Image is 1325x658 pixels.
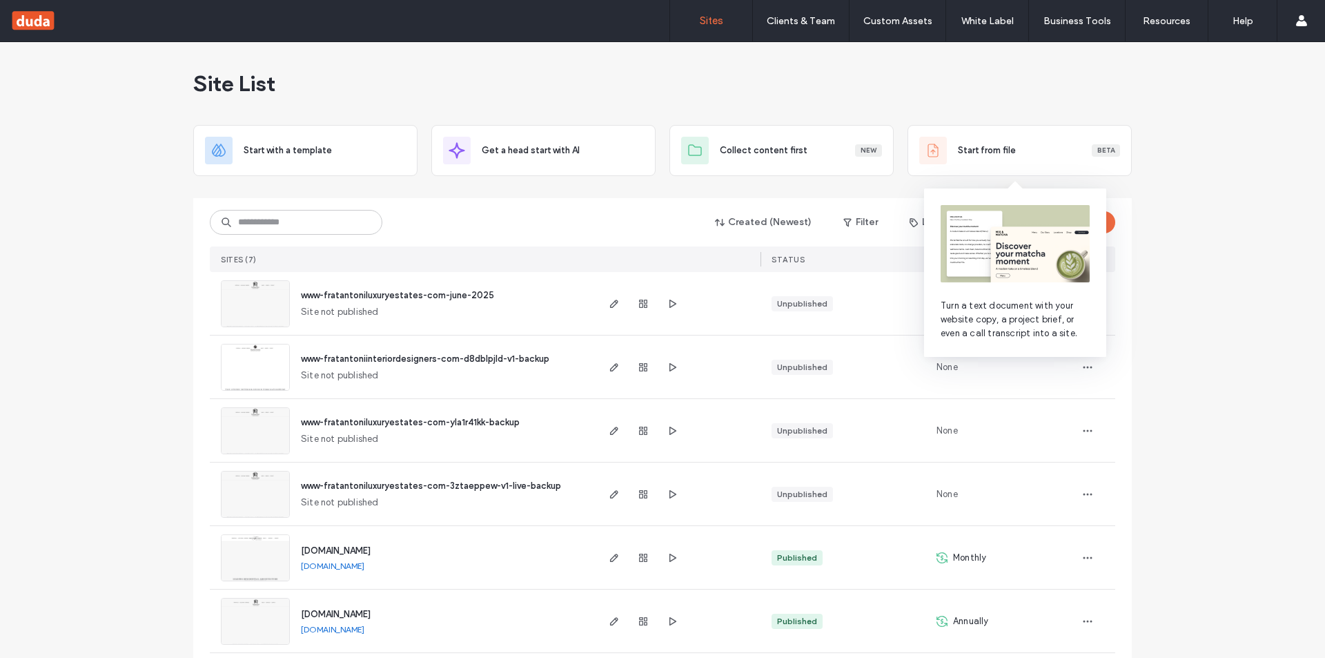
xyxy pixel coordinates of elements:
[301,354,549,364] a: www-fratantoniinteriordesigners-com-d8dblpjld-v1-backup
[936,487,958,501] span: None
[301,369,379,383] span: Site not published
[897,211,964,233] button: Labels
[301,432,379,446] span: Site not published
[777,425,827,437] div: Unpublished
[953,551,986,565] span: Monthly
[301,561,364,571] a: [DOMAIN_NAME]
[703,211,824,233] button: Created (Newest)
[936,424,958,438] span: None
[244,144,332,157] span: Start with a template
[941,299,1090,340] span: Turn a text document with your website copy, a project brief, or even a call transcript into a site.
[301,545,371,556] a: [DOMAIN_NAME]
[301,496,379,510] span: Site not published
[221,255,257,264] span: SITES (7)
[700,14,723,27] label: Sites
[1043,15,1111,27] label: Business Tools
[777,298,827,310] div: Unpublished
[777,552,817,564] div: Published
[830,211,892,233] button: Filter
[961,15,1014,27] label: White Label
[193,70,275,97] span: Site List
[936,360,958,374] span: None
[1143,15,1190,27] label: Resources
[1233,15,1253,27] label: Help
[1092,144,1120,157] div: Beta
[777,488,827,501] div: Unpublished
[431,125,656,176] div: Get a head start with AI
[767,15,835,27] label: Clients & Team
[193,125,418,176] div: Start with a template
[777,615,817,628] div: Published
[953,615,989,628] span: Annually
[301,290,494,300] a: www-fratantoniluxuryestates-com-june-2025
[720,144,807,157] span: Collect content first
[772,255,805,264] span: STATUS
[907,125,1132,176] div: Start from fileBeta
[941,205,1090,282] img: from-file-2.png
[301,481,561,491] a: www-fratantoniluxuryestates-com-3ztaeppew-v1-live-backup
[669,125,894,176] div: Collect content firstNew
[855,144,882,157] div: New
[958,144,1016,157] span: Start from file
[301,624,364,635] a: [DOMAIN_NAME]
[301,305,379,319] span: Site not published
[863,15,932,27] label: Custom Assets
[777,361,827,374] div: Unpublished
[301,609,371,619] a: [DOMAIN_NAME]
[482,144,580,157] span: Get a head start with AI
[301,417,520,427] a: www-fratantoniluxuryestates-com-yla1r41kk-backup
